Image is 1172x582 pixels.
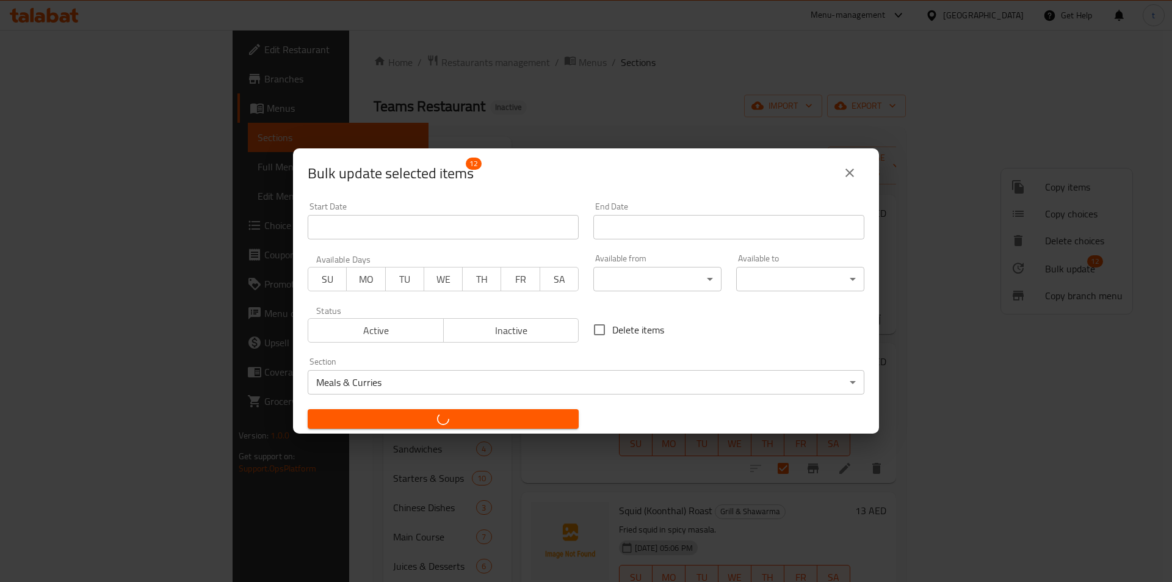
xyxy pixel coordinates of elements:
[736,267,864,291] div: ​
[593,267,722,291] div: ​
[313,322,439,340] span: Active
[501,267,540,291] button: FR
[506,271,535,288] span: FR
[612,322,664,337] span: Delete items
[385,267,424,291] button: TU
[545,271,574,288] span: SA
[835,158,864,187] button: close
[391,271,419,288] span: TU
[424,267,463,291] button: WE
[468,271,496,288] span: TH
[443,318,579,343] button: Inactive
[308,318,444,343] button: Active
[308,164,474,183] span: Selected items count
[308,370,864,395] div: Meals & Curries
[346,267,385,291] button: MO
[352,271,380,288] span: MO
[308,267,347,291] button: SU
[540,267,579,291] button: SA
[462,267,501,291] button: TH
[466,158,482,170] span: 12
[449,322,574,340] span: Inactive
[429,271,458,288] span: WE
[313,271,342,288] span: SU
